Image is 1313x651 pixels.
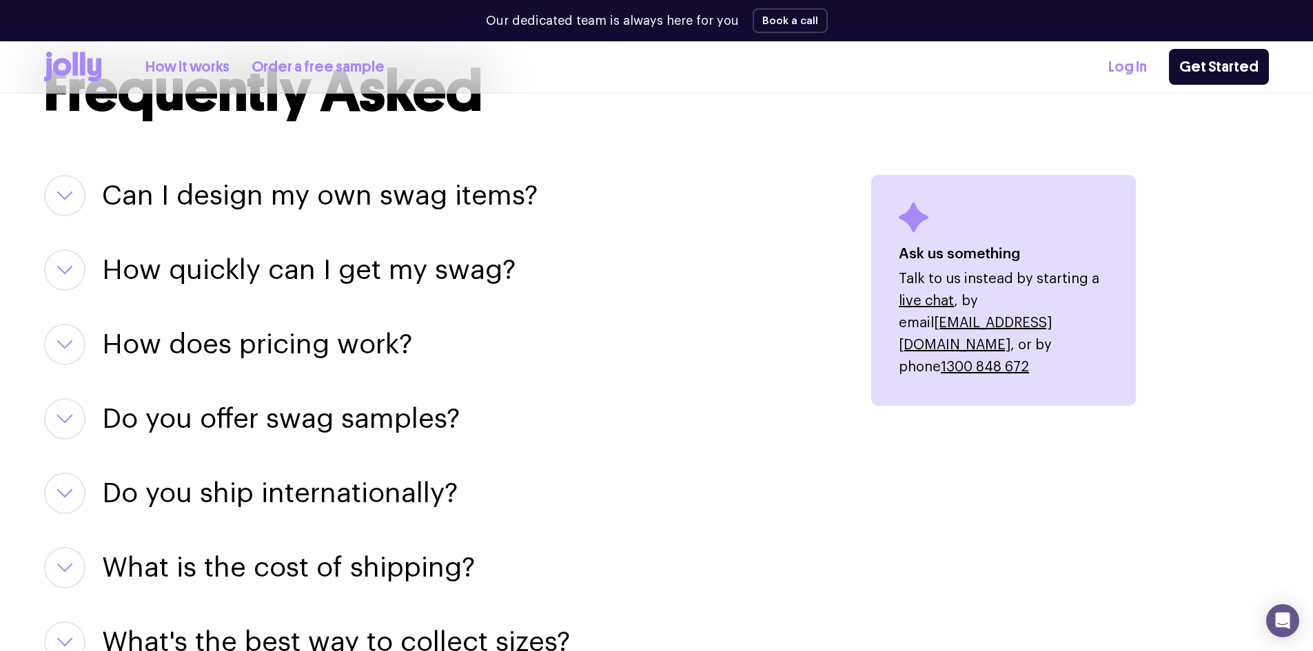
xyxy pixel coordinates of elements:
button: How does pricing work? [102,324,412,365]
button: Do you offer swag samples? [102,398,460,440]
button: What is the cost of shipping? [102,547,475,588]
button: Can I design my own swag items? [102,175,538,216]
button: live chat [899,290,954,312]
p: Our dedicated team is always here for you [486,12,739,30]
a: Order a free sample [252,56,385,79]
a: Log In [1108,56,1147,79]
button: How quickly can I get my swag? [102,249,516,291]
p: Talk to us instead by starting a , by email , or by phone [899,268,1108,378]
div: Open Intercom Messenger [1266,604,1299,637]
a: How it works [145,56,230,79]
h2: Frequently Asked [44,62,1269,120]
a: Get Started [1169,49,1269,85]
button: Book a call [753,8,828,33]
button: Do you ship internationally? [102,473,458,514]
h4: Ask us something [899,243,1108,265]
a: 1300 848 672 [941,360,1029,374]
a: [EMAIL_ADDRESS][DOMAIN_NAME] [899,316,1052,352]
